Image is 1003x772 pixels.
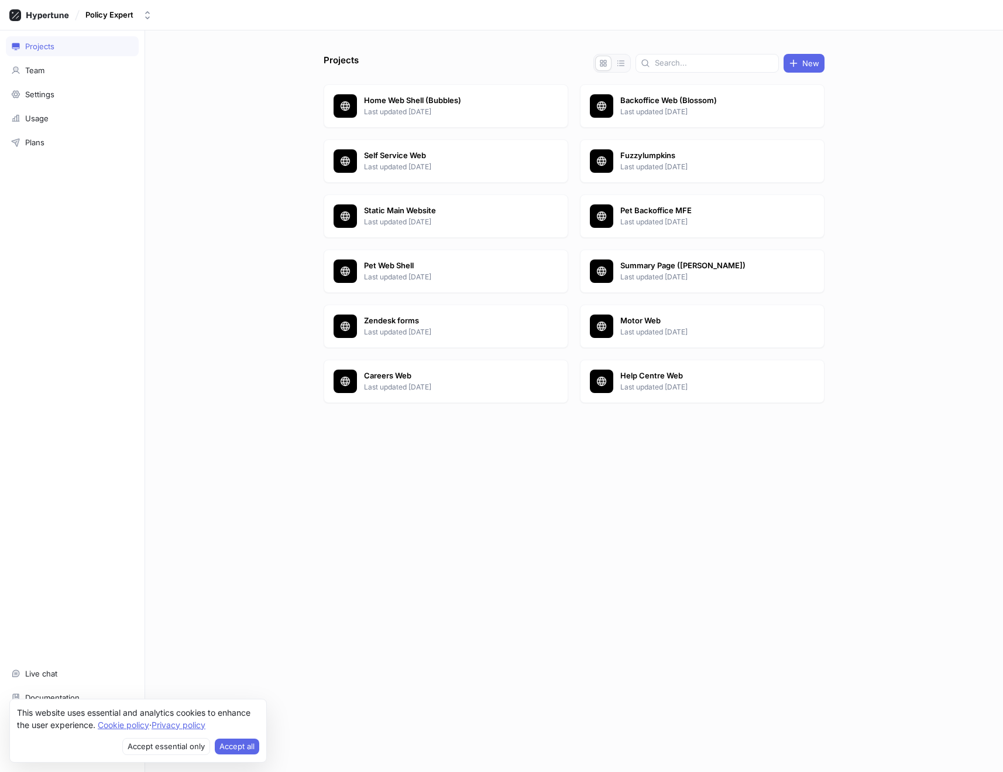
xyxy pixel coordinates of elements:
[17,706,259,731] div: This website uses essential and analytics cookies to enhance the user experience. ‧
[364,205,534,217] p: Static Main Website
[6,36,139,56] a: Projects
[620,327,790,337] p: Last updated [DATE]
[6,108,139,128] a: Usage
[364,162,534,172] p: Last updated [DATE]
[324,54,359,73] p: Projects
[784,54,825,73] button: New
[620,370,790,382] p: Help Centre Web
[620,95,790,107] p: Backoffice Web (Blossom)
[364,370,534,382] p: Careers Web
[802,60,819,67] span: New
[152,720,205,730] a: Privacy policy
[25,693,80,702] div: Documentation
[364,150,534,162] p: Self Service Web
[655,57,774,69] input: Search...
[122,738,210,756] button: Decline cookies
[620,382,790,392] p: Last updated [DATE]
[364,107,534,117] p: Last updated [DATE]
[25,66,44,75] div: Team
[364,260,534,272] p: Pet Web Shell
[6,60,139,80] a: Team
[25,42,54,51] div: Projects
[25,669,57,678] div: Live chat
[620,217,790,227] p: Last updated [DATE]
[620,205,790,217] p: Pet Backoffice MFE
[620,315,790,327] p: Motor Web
[25,114,49,123] div: Usage
[364,382,534,392] p: Last updated [DATE]
[215,739,259,755] button: Accept cookies
[85,10,133,20] div: Policy Expert
[620,107,790,117] p: Last updated [DATE]
[6,132,139,152] a: Plans
[6,84,139,104] a: Settings
[364,272,534,282] p: Last updated [DATE]
[6,688,139,708] a: Documentation
[364,327,534,337] p: Last updated [DATE]
[620,162,790,172] p: Last updated [DATE]
[25,138,44,147] div: Plans
[364,95,534,107] p: Home Web Shell (Bubbles)
[620,260,790,272] p: Summary Page ([PERSON_NAME])
[620,150,790,162] p: Fuzzylumpkins
[364,315,534,327] p: Zendesk forms
[25,90,54,99] div: Settings
[98,720,149,730] a: Cookie policy
[620,272,790,282] p: Last updated [DATE]
[364,217,534,227] p: Last updated [DATE]
[81,5,157,25] button: Policy Expert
